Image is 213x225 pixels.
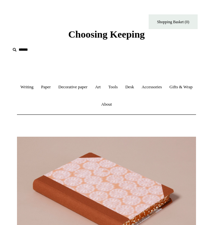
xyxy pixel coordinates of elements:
a: Decorative paper [55,78,91,96]
a: Desk [122,78,137,96]
a: About [98,96,115,113]
a: Shopping Basket (0) [149,14,198,29]
a: Tools [105,78,121,96]
span: Choosing Keeping [68,29,145,40]
a: Choosing Keeping [68,34,145,39]
a: Paper [38,78,54,96]
a: Gifts & Wrap [166,78,196,96]
a: Accessories [138,78,165,96]
a: Art [92,78,104,96]
a: Writing [17,78,37,96]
